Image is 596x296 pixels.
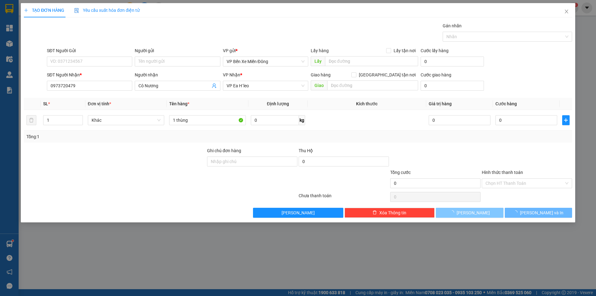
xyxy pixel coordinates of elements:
[24,8,64,13] span: TẠO ĐƠN HÀNG
[482,170,523,175] label: Hình thức thanh toán
[345,208,435,218] button: deleteXóa Thông tin
[311,80,327,90] span: Giao
[390,170,411,175] span: Tổng cước
[450,210,457,215] span: loading
[299,148,313,153] span: Thu Hộ
[429,115,490,125] input: 0
[135,47,220,54] div: Người gửi
[562,115,570,125] button: plus
[135,71,220,78] div: Người nhận
[92,116,161,125] span: Khác
[513,210,520,215] span: loading
[421,57,484,66] input: Cước lấy hàng
[43,101,48,106] span: SL
[26,133,230,140] div: Tổng: 1
[74,8,140,13] span: Yêu cầu xuất hóa đơn điện tử
[325,56,418,66] input: Dọc đường
[457,209,490,216] span: [PERSON_NAME]
[443,23,462,28] label: Gán nhãn
[429,101,452,106] span: Giá trị hàng
[227,81,305,90] span: VP Ea H`leo
[391,47,418,54] span: Lấy tận nơi
[558,3,575,20] button: Close
[299,115,305,125] span: kg
[47,71,132,78] div: SĐT Người Nhận
[267,101,289,106] span: Định lượng
[24,8,28,12] span: plus
[311,48,329,53] span: Lấy hàng
[207,148,241,153] label: Ghi chú đơn hàng
[421,81,484,91] input: Cước giao hàng
[327,80,418,90] input: Dọc đường
[379,209,406,216] span: Xóa Thông tin
[505,208,572,218] button: [PERSON_NAME] và In
[26,115,36,125] button: delete
[356,71,418,78] span: [GEOGRAPHIC_DATA] tận nơi
[223,72,240,77] span: VP Nhận
[421,72,451,77] label: Cước giao hàng
[212,83,217,88] span: user-add
[356,101,377,106] span: Kích thước
[74,8,79,13] img: icon
[495,101,517,106] span: Cước hàng
[223,47,308,54] div: VP gửi
[372,210,377,215] span: delete
[169,115,246,125] input: VD: Bàn, Ghế
[207,157,297,166] input: Ghi chú đơn hàng
[520,209,563,216] span: [PERSON_NAME] và In
[47,47,132,54] div: SĐT Người Gửi
[253,208,343,218] button: [PERSON_NAME]
[421,48,449,53] label: Cước lấy hàng
[562,118,569,123] span: plus
[436,208,503,218] button: [PERSON_NAME]
[564,9,569,14] span: close
[169,101,189,106] span: Tên hàng
[282,209,315,216] span: [PERSON_NAME]
[311,56,325,66] span: Lấy
[88,101,111,106] span: Đơn vị tính
[227,57,305,66] span: VP Bến Xe Miền Đông
[298,192,390,203] div: Chưa thanh toán
[311,72,331,77] span: Giao hàng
